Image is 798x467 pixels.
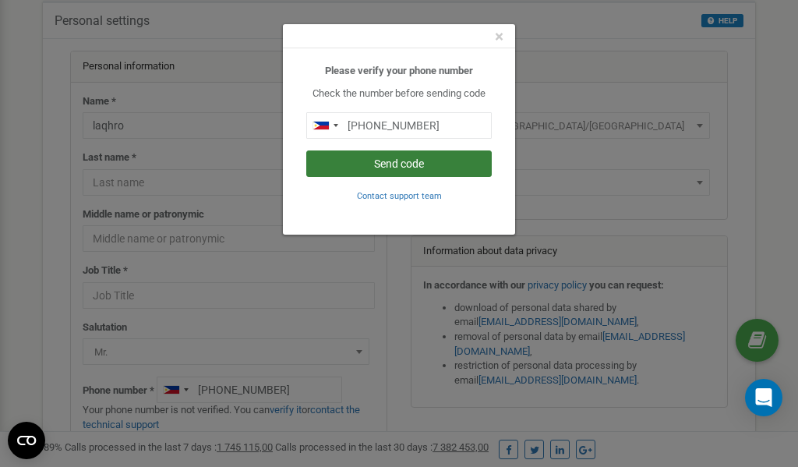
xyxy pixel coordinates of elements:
input: 0905 123 4567 [306,112,492,139]
b: Please verify your phone number [325,65,473,76]
button: Open CMP widget [8,422,45,459]
button: Close [495,29,503,45]
div: Open Intercom Messenger [745,379,782,416]
div: Telephone country code [307,113,343,138]
button: Send code [306,150,492,177]
p: Check the number before sending code [306,87,492,101]
span: × [495,27,503,46]
small: Contact support team [357,191,442,201]
a: Contact support team [357,189,442,201]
